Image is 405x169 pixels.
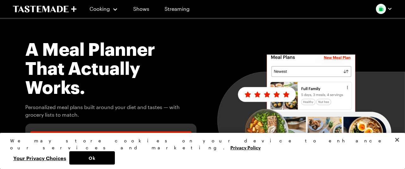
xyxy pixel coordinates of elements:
button: Your Privacy Choices [10,151,69,165]
h1: A Meal Planner That Actually Works. [25,39,196,96]
img: Profile picture [376,4,386,14]
div: We may store cookies on your device to enhance our services and marketing. [10,137,389,151]
button: Cooking [89,1,118,16]
a: More information about your privacy, opens in a new tab [230,144,261,150]
div: Privacy [10,137,389,165]
button: Close [390,133,404,147]
button: Profile picture [376,4,392,14]
a: Manage Your Subscription [30,131,191,148]
button: Ok [69,151,115,165]
a: To Tastemade Home Page [13,5,77,13]
span: Personalized meal plans built around your diet and tastes — with grocery lists to match. [25,103,196,119]
span: Cooking [90,6,110,12]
